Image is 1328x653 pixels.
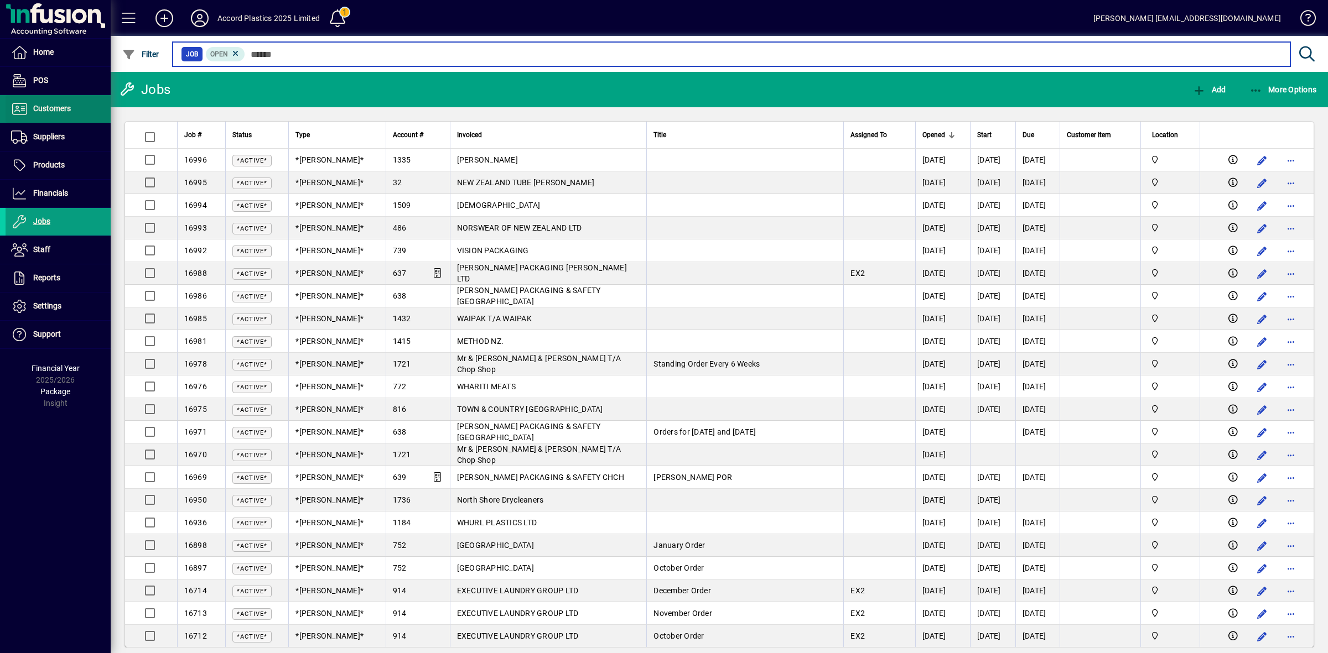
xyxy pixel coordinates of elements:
td: [DATE] [915,194,971,217]
a: Reports [6,264,111,292]
button: Edit [1253,333,1271,351]
span: *[PERSON_NAME]* [295,155,364,164]
button: Edit [1253,469,1271,487]
td: [DATE] [915,171,971,194]
td: [DATE] [915,217,971,239]
span: 914 [393,631,407,640]
span: Customers [33,104,71,113]
span: POS [33,76,48,85]
a: Products [6,152,111,179]
span: Package [40,387,70,396]
span: 16988 [184,269,207,278]
button: More options [1282,310,1300,328]
span: EXECUTIVE LAUNDRY GROUP LTD [457,609,579,618]
span: Suppliers [33,132,65,141]
span: 1721 [393,450,411,459]
button: More Options [1247,80,1320,100]
td: [DATE] [970,330,1015,353]
span: November Order [653,609,712,618]
span: [GEOGRAPHIC_DATA] [457,563,534,572]
span: *[PERSON_NAME]* [295,609,364,618]
button: Edit [1253,310,1271,328]
span: Invoiced [457,129,482,141]
button: More options [1282,174,1300,192]
span: Standing Order Every 6 Weeks [653,359,760,368]
td: [DATE] [970,262,1015,285]
button: Edit [1253,424,1271,441]
span: EX2 [850,609,865,618]
td: [DATE] [970,194,1015,217]
span: [GEOGRAPHIC_DATA] [457,541,534,550]
span: Accord Plastics [1148,584,1193,597]
td: [DATE] [915,625,971,647]
span: [PERSON_NAME] PACKAGING & SAFETY [GEOGRAPHIC_DATA] [457,286,601,306]
span: 16996 [184,155,207,164]
td: [DATE] [915,330,971,353]
a: Support [6,321,111,348]
td: [DATE] [915,353,971,375]
button: More options [1282,446,1300,464]
span: Accord Plastics [1148,312,1193,325]
span: 16714 [184,586,207,595]
button: Edit [1253,220,1271,237]
td: [DATE] [1015,421,1060,443]
span: 639 [393,473,407,482]
span: [PERSON_NAME] POR [653,473,732,482]
td: [DATE] [915,511,971,534]
span: Jobs [33,217,50,226]
span: Settings [33,301,61,310]
button: More options [1282,265,1300,283]
button: More options [1282,560,1300,577]
span: October Order [653,563,704,572]
span: 16969 [184,473,207,482]
span: 1184 [393,518,411,527]
span: 16936 [184,518,207,527]
span: [PERSON_NAME] PACKAGING & SAFETY CHCH [457,473,624,482]
span: Location [1152,129,1178,141]
button: Edit [1253,174,1271,192]
span: *[PERSON_NAME]* [295,518,364,527]
span: *[PERSON_NAME]* [295,314,364,323]
button: More options [1282,492,1300,509]
span: Due [1023,129,1034,141]
span: 16970 [184,450,207,459]
span: 16981 [184,337,207,346]
td: [DATE] [970,579,1015,602]
button: More options [1282,288,1300,305]
td: [DATE] [970,489,1015,511]
span: METHOD NZ. [457,337,504,346]
span: *[PERSON_NAME]* [295,178,364,187]
span: WHURL PLASTICS LTD [457,518,537,527]
span: 816 [393,405,407,414]
span: *[PERSON_NAME]* [295,382,364,391]
span: EX2 [850,269,865,278]
td: [DATE] [970,398,1015,421]
span: 32 [393,178,402,187]
a: Settings [6,292,111,320]
span: December Order [653,586,711,595]
span: Accord Plastics [1148,403,1193,415]
span: Accord Plastics [1148,630,1193,642]
span: *[PERSON_NAME]* [295,450,364,459]
span: VISION PACKAGING [457,246,529,255]
span: 638 [393,427,407,436]
td: [DATE] [970,534,1015,557]
div: Assigned To [850,129,908,141]
div: Account # [393,129,443,141]
span: *[PERSON_NAME]* [295,359,364,368]
span: Accord Plastics [1148,222,1193,234]
button: Edit [1253,537,1271,555]
button: Edit [1253,197,1271,215]
td: [DATE] [970,602,1015,625]
div: Accord Plastics 2025 Limited [217,9,320,27]
span: Financial Year [32,364,80,373]
span: Job [186,49,198,60]
span: *[PERSON_NAME]* [295,337,364,346]
td: [DATE] [915,602,971,625]
td: [DATE] [970,285,1015,307]
td: [DATE] [915,307,971,330]
button: More options [1282,152,1300,169]
a: Financials [6,180,111,207]
span: Support [33,330,61,338]
span: Accord Plastics [1148,244,1193,257]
